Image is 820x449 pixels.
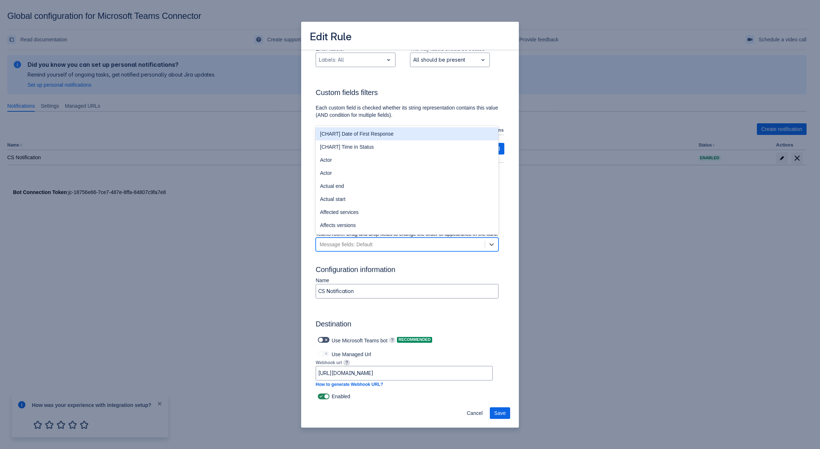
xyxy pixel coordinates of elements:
[316,127,499,140] div: [CHART] Date of First Response
[479,55,487,64] span: open
[467,407,483,419] span: Cancel
[316,153,499,166] div: Actor
[316,180,499,193] div: Actual end
[316,285,498,298] input: Please enter the name of the rule here
[316,391,504,401] div: Enabled
[384,55,393,64] span: open
[316,277,499,284] p: Name
[316,367,492,380] input: Please enter the webhook url here
[310,30,352,45] h3: Edit Rule
[316,193,499,206] div: Actual start
[316,219,499,232] div: Affects versions
[316,104,504,119] p: Each custom field is checked whether its string representation contains this value (AND condition...
[316,360,342,365] span: Webhook url
[316,166,499,180] div: Actor
[316,232,499,245] div: Approvals
[316,140,499,153] div: [CHART] Time in Status
[316,335,388,345] div: Use Microsoft Teams bot
[494,407,506,419] span: Save
[490,407,510,419] button: Save
[316,320,499,331] h3: Destination
[316,382,383,387] a: How to generate Webhook URL?
[316,265,504,277] h3: Configuration information
[397,338,432,342] span: Recommended
[316,349,493,359] div: Use Managed Url
[462,407,487,419] button: Cancel
[316,206,499,219] div: Affected services
[343,360,350,366] span: ?
[316,88,504,100] h3: Custom fields filters
[343,359,350,365] a: ?
[320,241,373,248] div: Message fields: Default
[389,337,396,343] span: ?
